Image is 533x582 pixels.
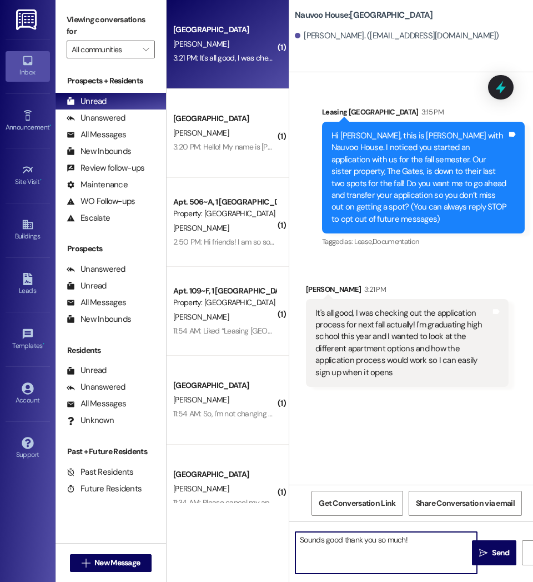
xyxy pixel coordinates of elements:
[16,9,39,30] img: ResiDesk Logo
[173,223,229,233] span: [PERSON_NAME]
[173,113,276,125] div: [GEOGRAPHIC_DATA]
[67,415,114,426] div: Unknown
[472,540,516,565] button: Send
[67,146,131,157] div: New Inbounds
[416,498,515,509] span: Share Conversation via email
[6,379,50,409] a: Account
[295,532,477,574] textarea: Sounds good thank you so much
[173,312,229,322] span: [PERSON_NAME]
[173,484,229,494] span: [PERSON_NAME]
[43,340,44,348] span: •
[49,122,51,130] span: •
[173,285,276,297] div: Apt. 109~F, 1 [GEOGRAPHIC_DATA]
[6,325,50,355] a: Templates •
[173,409,399,419] div: 11:54 AM: So, I'm not changing apartments? Just want to double check.
[94,557,140,569] span: New Message
[67,179,128,191] div: Maintenance
[67,365,107,376] div: Unread
[6,434,50,464] a: Support
[479,549,487,558] i: 
[40,176,42,184] span: •
[72,41,137,58] input: All communities
[6,51,50,81] a: Inbox
[322,106,525,122] div: Leasing [GEOGRAPHIC_DATA]
[67,466,134,478] div: Past Residents
[67,129,126,141] div: All Messages
[56,446,166,457] div: Past + Future Residents
[409,491,522,516] button: Share Conversation via email
[373,237,419,246] span: Documentation
[173,326,424,336] div: 11:54 AM: Liked “Leasing [GEOGRAPHIC_DATA] ([GEOGRAPHIC_DATA]): [DATE]”
[319,498,395,509] span: Get Conversation Link
[6,215,50,245] a: Buildings
[67,263,125,275] div: Unanswered
[67,297,126,309] div: All Messages
[56,75,166,87] div: Prospects + Residents
[173,469,276,480] div: [GEOGRAPHIC_DATA]
[67,162,144,174] div: Review follow-ups
[306,283,509,299] div: [PERSON_NAME]
[56,345,166,356] div: Residents
[295,9,433,21] b: Nauvoo House: [GEOGRAPHIC_DATA]
[6,270,50,300] a: Leads
[173,380,276,391] div: [GEOGRAPHIC_DATA]
[67,314,131,325] div: New Inbounds
[492,547,509,559] span: Send
[143,45,149,54] i: 
[56,243,166,255] div: Prospects
[173,196,276,208] div: Apt. 506~A, 1 [GEOGRAPHIC_DATA]
[361,283,386,295] div: 3:21 PM
[82,559,90,568] i: 
[67,398,126,410] div: All Messages
[173,208,276,220] div: Property: [GEOGRAPHIC_DATA]
[67,483,142,495] div: Future Residents
[67,11,155,41] label: Viewing conversations for
[354,237,373,246] span: Lease ,
[322,233,525,250] div: Tagged as:
[315,307,491,379] div: It's all good, I was checking out the application process for next fall actually! I'm graduating ...
[173,395,229,405] span: [PERSON_NAME]
[67,381,125,393] div: Unanswered
[67,280,107,292] div: Unread
[173,297,276,309] div: Property: [GEOGRAPHIC_DATA]
[67,212,110,224] div: Escalate
[331,130,507,225] div: Hi [PERSON_NAME], this is [PERSON_NAME] with Nauvoo House. I noticed you started an application w...
[419,106,444,118] div: 3:15 PM
[295,30,499,42] div: [PERSON_NAME]. ([EMAIL_ADDRESS][DOMAIN_NAME])
[70,554,152,572] button: New Message
[67,112,125,124] div: Unanswered
[173,39,229,49] span: [PERSON_NAME]
[173,498,441,508] div: 11:34 AM: Please cancel my application, I'm moving forward with a different complex
[67,196,135,207] div: WO Follow-ups
[173,128,229,138] span: [PERSON_NAME]
[311,491,403,516] button: Get Conversation Link
[173,24,276,36] div: [GEOGRAPHIC_DATA]
[67,96,107,107] div: Unread
[6,161,50,191] a: Site Visit •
